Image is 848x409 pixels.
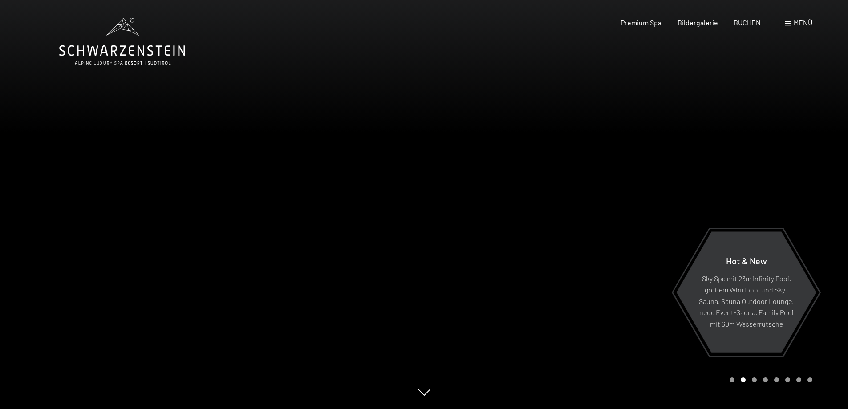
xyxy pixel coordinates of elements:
div: Carousel Pagination [726,377,812,382]
a: Bildergalerie [678,18,718,27]
div: Carousel Page 6 [785,377,790,382]
span: Menü [794,18,812,27]
div: Carousel Page 8 [807,377,812,382]
div: Carousel Page 4 [763,377,768,382]
a: BUCHEN [734,18,761,27]
div: Carousel Page 1 [730,377,734,382]
div: Carousel Page 3 [752,377,757,382]
div: Carousel Page 5 [774,377,779,382]
div: Carousel Page 2 (Current Slide) [741,377,746,382]
span: Hot & New [726,255,767,266]
div: Carousel Page 7 [796,377,801,382]
a: Hot & New Sky Spa mit 23m Infinity Pool, großem Whirlpool und Sky-Sauna, Sauna Outdoor Lounge, ne... [676,231,817,353]
p: Sky Spa mit 23m Infinity Pool, großem Whirlpool und Sky-Sauna, Sauna Outdoor Lounge, neue Event-S... [698,272,795,329]
a: Premium Spa [621,18,661,27]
